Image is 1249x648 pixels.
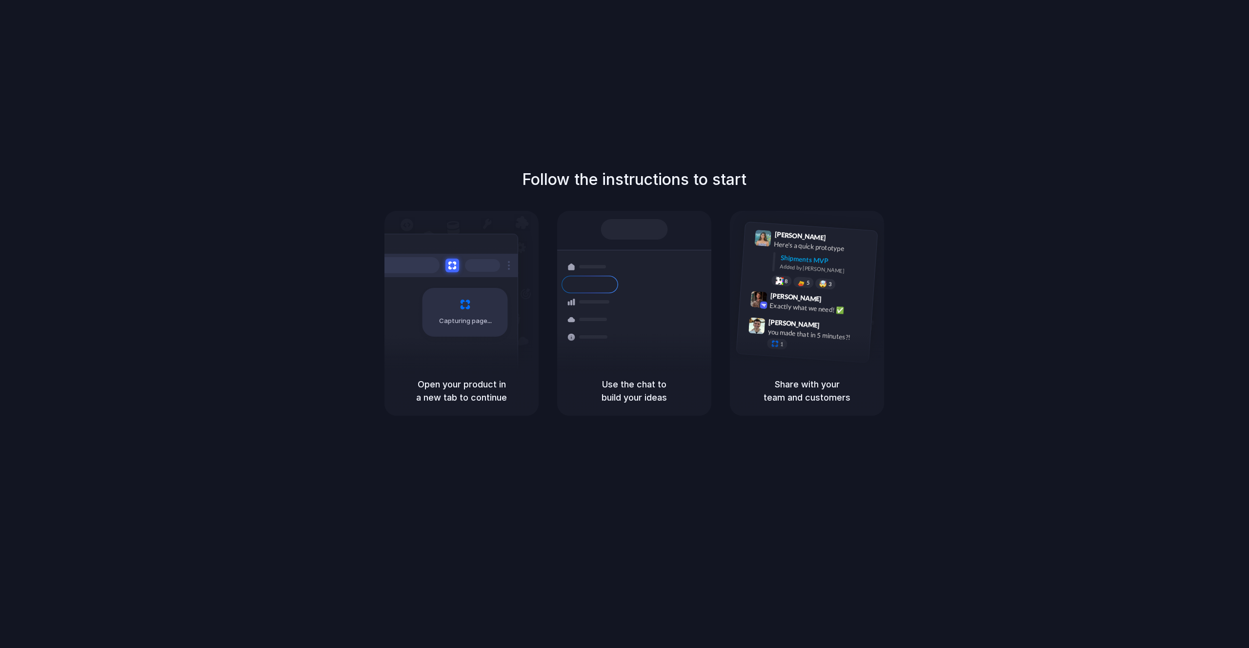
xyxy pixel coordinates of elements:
span: 9:41 AM [829,233,849,245]
span: 5 [806,280,810,285]
div: Here's a quick prototype [774,239,871,255]
div: 🤯 [819,280,827,287]
div: Exactly what we need! ✅ [769,300,867,317]
span: 8 [785,278,788,283]
span: 9:47 AM [823,321,843,333]
h5: Open your product in a new tab to continue [396,378,527,404]
div: you made that in 5 minutes?! [767,326,865,343]
h5: Use the chat to build your ideas [569,378,700,404]
h1: Follow the instructions to start [522,168,746,191]
span: 1 [780,341,784,346]
span: [PERSON_NAME] [774,229,826,243]
span: [PERSON_NAME] [768,316,820,330]
span: 3 [828,281,832,286]
div: Added by [PERSON_NAME] [780,262,869,276]
h5: Share with your team and customers [742,378,872,404]
span: 9:42 AM [825,295,845,306]
span: Capturing page [439,316,493,326]
div: Shipments MVP [780,252,870,268]
span: [PERSON_NAME] [770,290,822,304]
